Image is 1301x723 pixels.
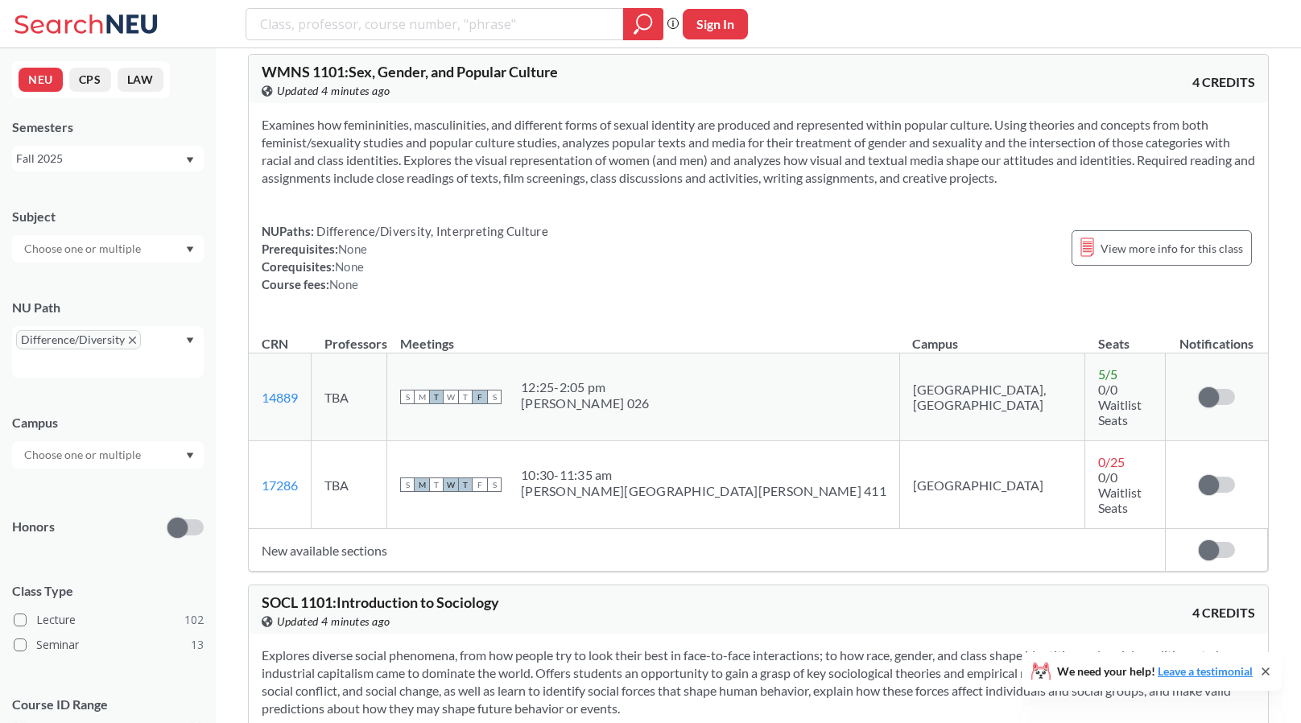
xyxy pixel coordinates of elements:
div: Campus [12,414,204,432]
span: S [487,390,502,404]
span: F [473,390,487,404]
span: None [338,242,367,256]
label: Seminar [14,634,204,655]
svg: Dropdown arrow [186,157,194,163]
th: Professors [312,319,387,353]
div: [PERSON_NAME] 026 [521,395,649,411]
span: None [329,277,358,291]
span: S [487,477,502,492]
span: 102 [184,611,204,629]
span: SOCL 1101 : Introduction to Sociology [262,593,499,611]
span: W [444,390,458,404]
th: Notifications [1166,319,1268,353]
td: [GEOGRAPHIC_DATA], [GEOGRAPHIC_DATA] [899,353,1085,441]
span: M [415,390,429,404]
p: Course ID Range [12,696,204,714]
th: Seats [1085,319,1166,353]
td: [GEOGRAPHIC_DATA] [899,441,1085,529]
div: Difference/DiversityX to remove pillDropdown arrow [12,326,204,378]
span: Difference/Diversity, Interpreting Culture [314,224,548,238]
td: TBA [312,441,387,529]
a: Leave a testimonial [1158,664,1253,678]
div: CRN [262,335,288,353]
th: Campus [899,319,1085,353]
input: Class, professor, course number, "phrase" [258,10,612,38]
input: Choose one or multiple [16,445,151,465]
svg: Dropdown arrow [186,337,194,344]
div: Subject [12,208,204,225]
div: Semesters [12,118,204,136]
span: 13 [191,636,204,654]
span: View more info for this class [1101,238,1243,258]
td: TBA [312,353,387,441]
td: New available sections [249,529,1166,572]
span: 5 / 5 [1098,366,1117,382]
svg: Dropdown arrow [186,246,194,253]
span: S [400,390,415,404]
span: 4 CREDITS [1192,604,1255,622]
button: CPS [69,68,111,92]
span: W [444,477,458,492]
div: 12:25 - 2:05 pm [521,379,649,395]
label: Lecture [14,609,204,630]
svg: X to remove pill [129,337,136,344]
span: 0/0 Waitlist Seats [1098,382,1142,428]
span: WMNS 1101 : Sex, Gender, and Popular Culture [262,63,558,81]
svg: Dropdown arrow [186,452,194,459]
span: 0/0 Waitlist Seats [1098,469,1142,515]
a: 14889 [262,390,298,405]
span: None [335,259,364,274]
div: Fall 2025Dropdown arrow [12,146,204,171]
div: 10:30 - 11:35 am [521,467,886,483]
svg: magnifying glass [634,13,653,35]
div: Dropdown arrow [12,235,204,262]
div: Fall 2025 [16,150,184,167]
button: LAW [118,68,163,92]
span: 0 / 25 [1098,454,1125,469]
section: Explores diverse social phenomena, from how people try to look their best in face-to-face interac... [262,647,1255,717]
div: magnifying glass [623,8,663,40]
div: [PERSON_NAME][GEOGRAPHIC_DATA][PERSON_NAME] 411 [521,483,886,499]
span: S [400,477,415,492]
button: Sign In [683,9,748,39]
p: Honors [12,518,55,536]
input: Choose one or multiple [16,239,151,258]
span: Class Type [12,582,204,600]
a: 17286 [262,477,298,493]
div: NU Path [12,299,204,316]
span: Difference/DiversityX to remove pill [16,330,141,349]
span: T [429,477,444,492]
span: 4 CREDITS [1192,73,1255,91]
span: Updated 4 minutes ago [277,613,390,630]
span: We need your help! [1057,666,1253,677]
span: F [473,477,487,492]
button: NEU [19,68,63,92]
span: T [429,390,444,404]
span: Updated 4 minutes ago [277,82,390,100]
section: Examines how femininities, masculinities, and different forms of sexual identity are produced and... [262,116,1255,187]
span: T [458,477,473,492]
span: M [415,477,429,492]
th: Meetings [387,319,900,353]
span: T [458,390,473,404]
div: Dropdown arrow [12,441,204,469]
div: NUPaths: Prerequisites: Corequisites: Course fees: [262,222,548,293]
